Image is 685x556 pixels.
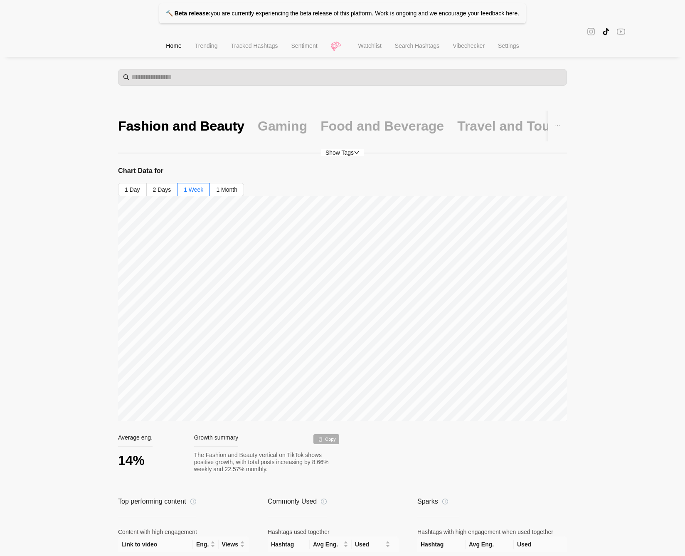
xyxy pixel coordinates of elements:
th: Hashtag [417,536,466,552]
div: Top performing content [118,496,196,507]
span: Tracked Hashtags [231,42,278,49]
div: Copy [318,437,323,442]
span: info-circle [442,499,448,504]
div: Hashtags used together [268,527,399,536]
span: Watchlist [358,42,382,49]
span: Sentiment [291,42,318,49]
th: Hashtag [268,536,310,552]
th: Eng. [193,536,219,552]
div: Gaming [258,117,307,135]
span: down [354,150,360,156]
div: Sparks [417,496,459,507]
div: Growth summary [194,434,239,447]
span: 1 Month [216,186,237,193]
th: Avg Eng. [310,536,352,552]
span: Home [166,42,181,49]
div: Hashtags with high engagement when used together [417,527,567,536]
span: Trending [195,42,218,49]
div: The Fashion and Beauty vertical on TikTok shows positive growth, with total posts increasing by 8... [194,452,339,473]
a: your feedback here [468,10,517,17]
span: instagram [587,27,595,36]
div: Food and Beverage [320,117,444,135]
div: 14% [118,452,187,469]
span: Views [222,540,238,549]
th: Link to video [118,536,193,552]
div: Average eng. [118,434,153,447]
strong: 🔨 Beta release: [166,10,211,17]
span: Settings [498,42,519,49]
div: Commonly Used [268,496,327,507]
span: Show Tags [321,149,364,156]
div: Travel and Tourism [457,117,578,135]
span: Used [355,540,384,549]
span: info-circle [190,499,196,504]
span: copy [318,437,323,442]
span: 1 Week [184,186,203,193]
span: search [123,74,130,81]
th: Used [514,536,562,552]
span: Search Hashtags [395,42,439,49]
th: Used [352,536,394,552]
span: ellipsis [555,123,560,128]
h3: Chart Data for [118,166,567,176]
span: 2 Days [153,186,171,193]
button: ellipsis [548,111,567,141]
th: Views [219,536,244,552]
span: 1 Day [125,186,140,193]
div: Copy [313,434,339,444]
div: Content with high engagement [118,527,249,536]
span: Eng. [196,540,209,549]
span: youtube [617,27,625,36]
p: you are currently experiencing the beta release of this platform. Work is ongoing and we encourage . [159,3,526,23]
span: Avg Eng. [313,540,342,549]
span: Vibechecker [453,42,485,49]
div: Fashion and Beauty [118,117,244,135]
th: Avg Eng. [466,536,514,552]
span: info-circle [321,499,327,504]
